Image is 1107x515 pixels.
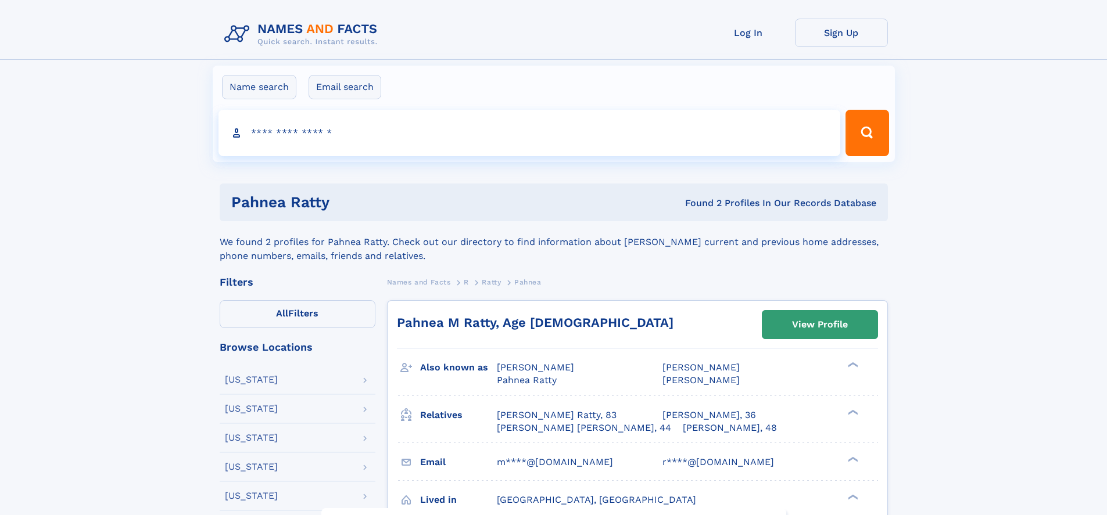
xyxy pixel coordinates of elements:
div: ❯ [845,361,859,369]
div: ❯ [845,408,859,416]
div: View Profile [792,311,848,338]
h3: Email [420,452,497,472]
div: [US_STATE] [225,462,278,471]
span: R [464,278,469,286]
span: Pahnea [514,278,542,286]
input: search input [218,110,841,156]
div: ❯ [845,455,859,463]
div: [US_STATE] [225,375,278,384]
a: R [464,275,469,289]
a: View Profile [762,311,877,338]
h1: Pahnea Ratty [231,195,507,210]
a: [PERSON_NAME] Ratty, 83 [497,409,617,422]
a: Pahnea M Ratty, Age [DEMOGRAPHIC_DATA] [397,315,673,330]
div: [US_STATE] [225,491,278,500]
span: [PERSON_NAME] [497,362,574,373]
span: Pahnea Ratty [497,374,557,386]
a: Names and Facts [387,275,451,289]
h3: Relatives [420,405,497,425]
a: [PERSON_NAME], 48 [683,422,777,434]
div: We found 2 profiles for Pahnea Ratty. Check out our directory to find information about [PERSON_N... [220,221,888,263]
span: [GEOGRAPHIC_DATA], [GEOGRAPHIC_DATA] [497,494,696,505]
label: Email search [309,75,381,99]
a: Log In [702,19,795,47]
h3: Lived in [420,490,497,510]
a: Ratty [482,275,501,289]
div: Filters [220,277,375,287]
label: Filters [220,300,375,328]
span: [PERSON_NAME] [662,374,740,386]
button: Search Button [846,110,889,156]
label: Name search [222,75,296,99]
div: [US_STATE] [225,404,278,413]
div: Found 2 Profiles In Our Records Database [507,197,876,210]
span: All [276,308,288,319]
div: ❯ [845,493,859,500]
img: Logo Names and Facts [220,19,387,50]
a: Sign Up [795,19,888,47]
span: [PERSON_NAME] [662,362,740,373]
div: Browse Locations [220,342,375,352]
div: [US_STATE] [225,433,278,442]
a: [PERSON_NAME] [PERSON_NAME], 44 [497,422,671,434]
h3: Also known as [420,358,497,377]
a: [PERSON_NAME], 36 [662,409,756,422]
span: Ratty [482,278,501,286]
